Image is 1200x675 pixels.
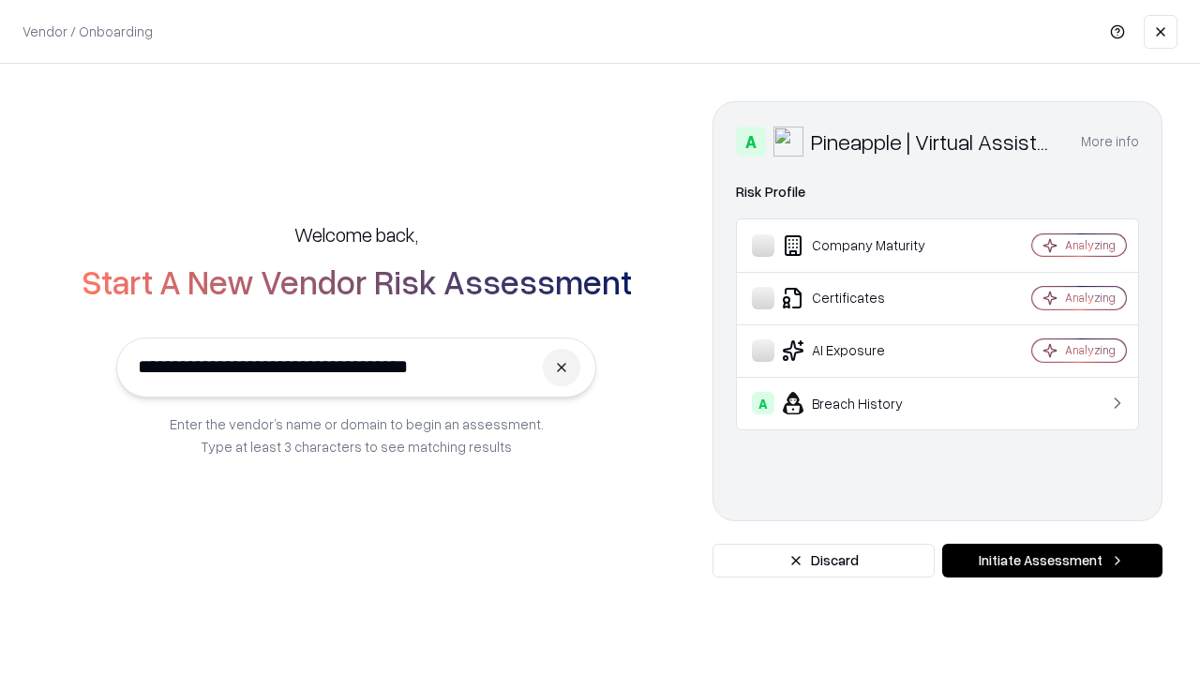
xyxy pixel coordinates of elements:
div: Risk Profile [736,181,1139,203]
div: Breach History [752,392,976,414]
h5: Welcome back, [294,221,418,247]
div: Analyzing [1065,237,1116,253]
button: Initiate Assessment [942,544,1162,577]
h2: Start A New Vendor Risk Assessment [82,262,632,300]
p: Enter the vendor’s name or domain to begin an assessment. Type at least 3 characters to see match... [170,412,544,457]
div: AI Exposure [752,339,976,362]
button: Discard [712,544,935,577]
div: A [752,392,774,414]
p: Vendor / Onboarding [22,22,153,41]
div: Pineapple | Virtual Assistant Agency [811,127,1058,157]
button: More info [1081,125,1139,158]
div: Company Maturity [752,234,976,257]
div: Analyzing [1065,342,1116,358]
div: Analyzing [1065,290,1116,306]
div: Certificates [752,287,976,309]
img: Pineapple | Virtual Assistant Agency [773,127,803,157]
div: A [736,127,766,157]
